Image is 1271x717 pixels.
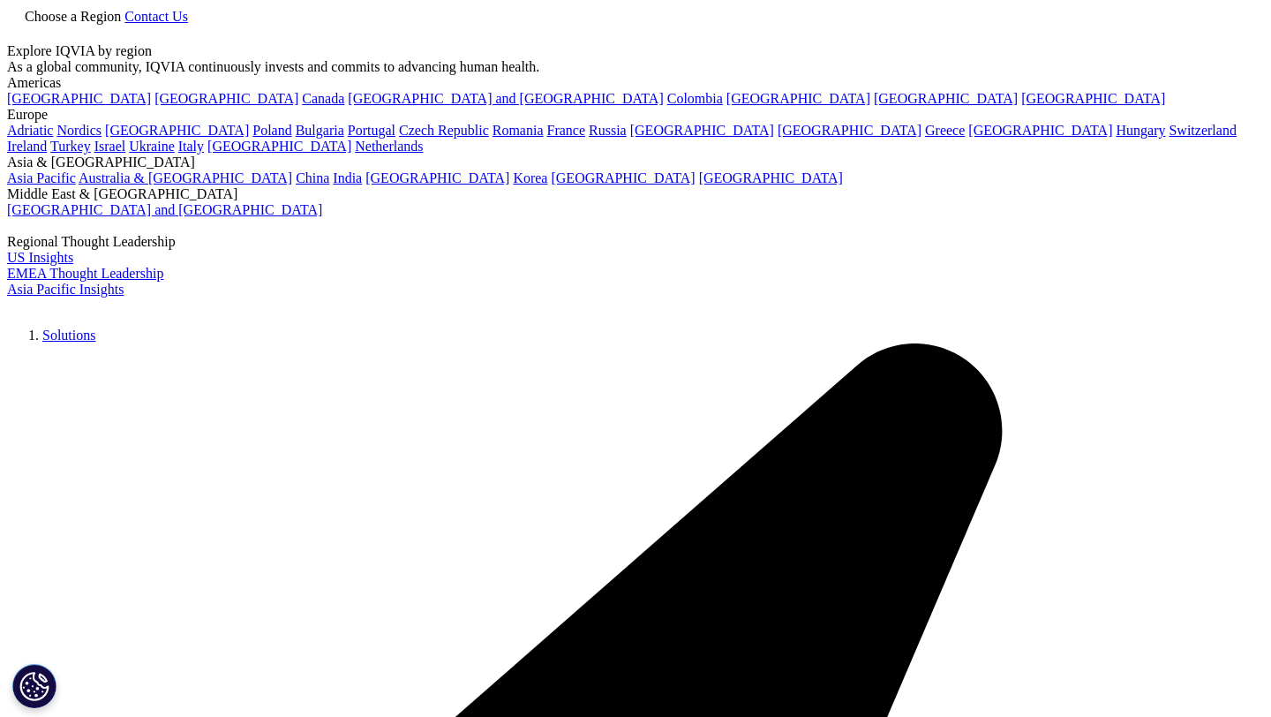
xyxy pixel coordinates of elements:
[178,139,204,154] a: Italy
[333,170,362,185] a: India
[94,139,126,154] a: Israel
[7,250,73,265] a: US Insights
[296,170,329,185] a: China
[348,91,663,106] a: [GEOGRAPHIC_DATA] and [GEOGRAPHIC_DATA]
[7,43,1264,59] div: Explore IQVIA by region
[589,123,627,138] a: Russia
[365,170,509,185] a: [GEOGRAPHIC_DATA]
[667,91,723,106] a: Colombia
[252,123,291,138] a: Poland
[7,282,124,297] a: Asia Pacific Insights
[154,91,298,106] a: [GEOGRAPHIC_DATA]
[968,123,1112,138] a: [GEOGRAPHIC_DATA]
[129,139,175,154] a: Ukraine
[1169,123,1236,138] a: Switzerland
[42,328,95,343] a: Solutions
[1116,123,1165,138] a: Hungary
[7,139,47,154] a: Ireland
[7,186,1264,202] div: Middle East & [GEOGRAPHIC_DATA]
[7,75,1264,91] div: Americas
[7,266,163,281] a: EMEA Thought Leadership
[355,139,423,154] a: Netherlands
[296,123,344,138] a: Bulgaria
[12,664,56,708] button: Cookies Settings
[7,202,322,217] a: [GEOGRAPHIC_DATA] and [GEOGRAPHIC_DATA]
[7,59,1264,75] div: As a global community, IQVIA continuously invests and commits to advancing human health.
[25,9,121,24] span: Choose a Region
[399,123,489,138] a: Czech Republic
[56,123,102,138] a: Nordics
[7,123,53,138] a: Adriatic
[7,234,1264,250] div: Regional Thought Leadership
[726,91,870,106] a: [GEOGRAPHIC_DATA]
[124,9,188,24] a: Contact Us
[1021,91,1165,106] a: [GEOGRAPHIC_DATA]
[348,123,395,138] a: Portugal
[7,170,76,185] a: Asia Pacific
[302,91,344,106] a: Canada
[207,139,351,154] a: [GEOGRAPHIC_DATA]
[7,91,151,106] a: [GEOGRAPHIC_DATA]
[778,123,921,138] a: [GEOGRAPHIC_DATA]
[105,123,249,138] a: [GEOGRAPHIC_DATA]
[513,170,547,185] a: Korea
[925,123,965,138] a: Greece
[699,170,843,185] a: [GEOGRAPHIC_DATA]
[493,123,544,138] a: Romania
[547,123,586,138] a: France
[50,139,91,154] a: Turkey
[79,170,292,185] a: Australia & [GEOGRAPHIC_DATA]
[7,107,1264,123] div: Europe
[630,123,774,138] a: [GEOGRAPHIC_DATA]
[7,155,1264,170] div: Asia & [GEOGRAPHIC_DATA]
[551,170,695,185] a: [GEOGRAPHIC_DATA]
[874,91,1018,106] a: [GEOGRAPHIC_DATA]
